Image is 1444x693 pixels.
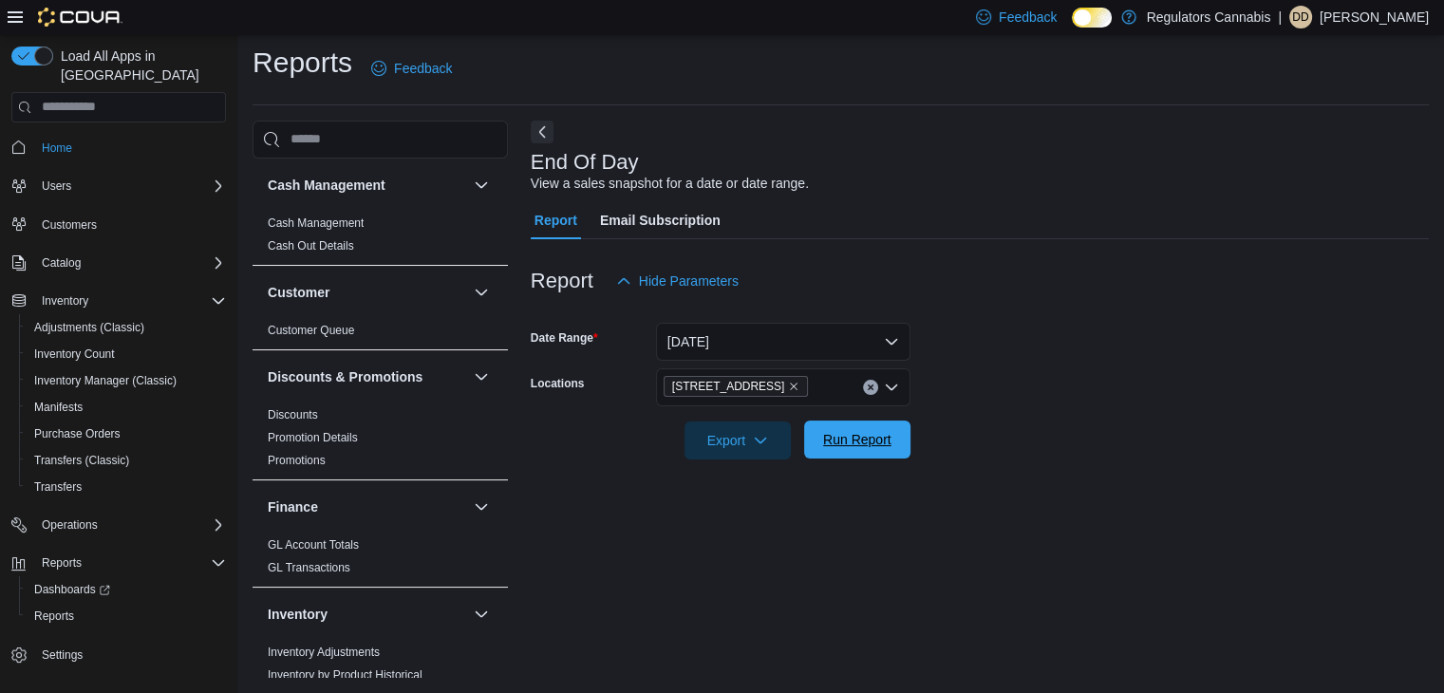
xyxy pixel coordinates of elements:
a: Customer Queue [268,324,354,337]
span: Purchase Orders [34,426,121,441]
span: Reports [34,552,226,574]
span: Feedback [999,8,1057,27]
button: Hide Parameters [609,262,746,300]
button: Finance [268,497,466,516]
span: Customer Queue [268,323,354,338]
div: Customer [253,319,508,349]
span: GL Account Totals [268,537,359,553]
a: Inventory Adjustments [268,646,380,659]
a: Cash Out Details [268,239,354,253]
span: Cash Out Details [268,238,354,253]
button: Users [4,173,234,199]
div: Finance [253,534,508,587]
a: Adjustments (Classic) [27,316,152,339]
span: Transfers [34,479,82,495]
span: Settings [42,647,83,663]
span: Customers [34,213,226,236]
button: Discounts & Promotions [268,367,466,386]
span: Settings [34,643,226,666]
button: Users [34,175,79,197]
a: Settings [34,644,90,666]
input: Dark Mode [1072,8,1112,28]
a: Discounts [268,408,318,421]
div: Devon DeSalliers [1289,6,1312,28]
button: Catalog [4,250,234,276]
a: Inventory Count [27,343,122,365]
span: Operations [34,514,226,536]
button: Open list of options [884,380,899,395]
span: Inventory by Product Historical [268,667,422,683]
span: Inventory Count [27,343,226,365]
span: Customers [42,217,97,233]
span: Load All Apps in [GEOGRAPHIC_DATA] [53,47,226,84]
a: GL Account Totals [268,538,359,552]
h3: Customer [268,283,329,302]
span: Run Report [823,430,891,449]
span: Email Subscription [600,201,721,239]
button: Manifests [19,394,234,421]
button: Inventory [4,288,234,314]
h3: Inventory [268,605,328,624]
a: Manifests [27,396,90,419]
button: Remove 8486 Wyandotte St E from selection in this group [788,381,799,392]
span: Inventory Manager (Classic) [34,373,177,388]
a: GL Transactions [268,561,350,574]
a: Cash Management [268,216,364,230]
span: Catalog [34,252,226,274]
button: Adjustments (Classic) [19,314,234,341]
button: Reports [19,603,234,629]
span: Inventory [42,293,88,309]
a: Reports [27,605,82,627]
span: [STREET_ADDRESS] [672,377,785,396]
span: Purchase Orders [27,422,226,445]
button: Inventory [268,605,466,624]
button: Operations [4,512,234,538]
p: Regulators Cannabis [1146,6,1270,28]
span: Export [696,421,779,459]
button: Next [531,121,553,143]
a: Transfers [27,476,89,498]
button: Customers [4,211,234,238]
span: Cash Management [268,215,364,231]
button: Transfers (Classic) [19,447,234,474]
span: Reports [34,609,74,624]
span: Operations [42,517,98,533]
div: Cash Management [253,212,508,265]
button: Operations [34,514,105,536]
button: Inventory [34,290,96,312]
button: Reports [34,552,89,574]
a: Transfers (Classic) [27,449,137,472]
span: GL Transactions [268,560,350,575]
span: Report [534,201,577,239]
a: Dashboards [27,578,118,601]
div: Discounts & Promotions [253,403,508,479]
span: Reports [42,555,82,571]
img: Cova [38,8,122,27]
a: Feedback [364,49,459,87]
button: Cash Management [268,176,466,195]
span: Manifests [27,396,226,419]
button: Catalog [34,252,88,274]
button: Cash Management [470,174,493,197]
span: Home [34,136,226,159]
span: Home [42,140,72,156]
span: Users [34,175,226,197]
button: [DATE] [656,323,910,361]
span: Dashboards [27,578,226,601]
span: Users [42,178,71,194]
p: [PERSON_NAME] [1320,6,1429,28]
p: | [1278,6,1282,28]
a: Promotions [268,454,326,467]
h1: Reports [253,44,352,82]
button: Discounts & Promotions [470,365,493,388]
a: Dashboards [19,576,234,603]
span: Promotions [268,453,326,468]
button: Customer [268,283,466,302]
span: Dashboards [34,582,110,597]
span: Adjustments (Classic) [34,320,144,335]
span: DD [1292,6,1308,28]
span: Adjustments (Classic) [27,316,226,339]
button: Inventory [470,603,493,626]
button: Settings [4,641,234,668]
